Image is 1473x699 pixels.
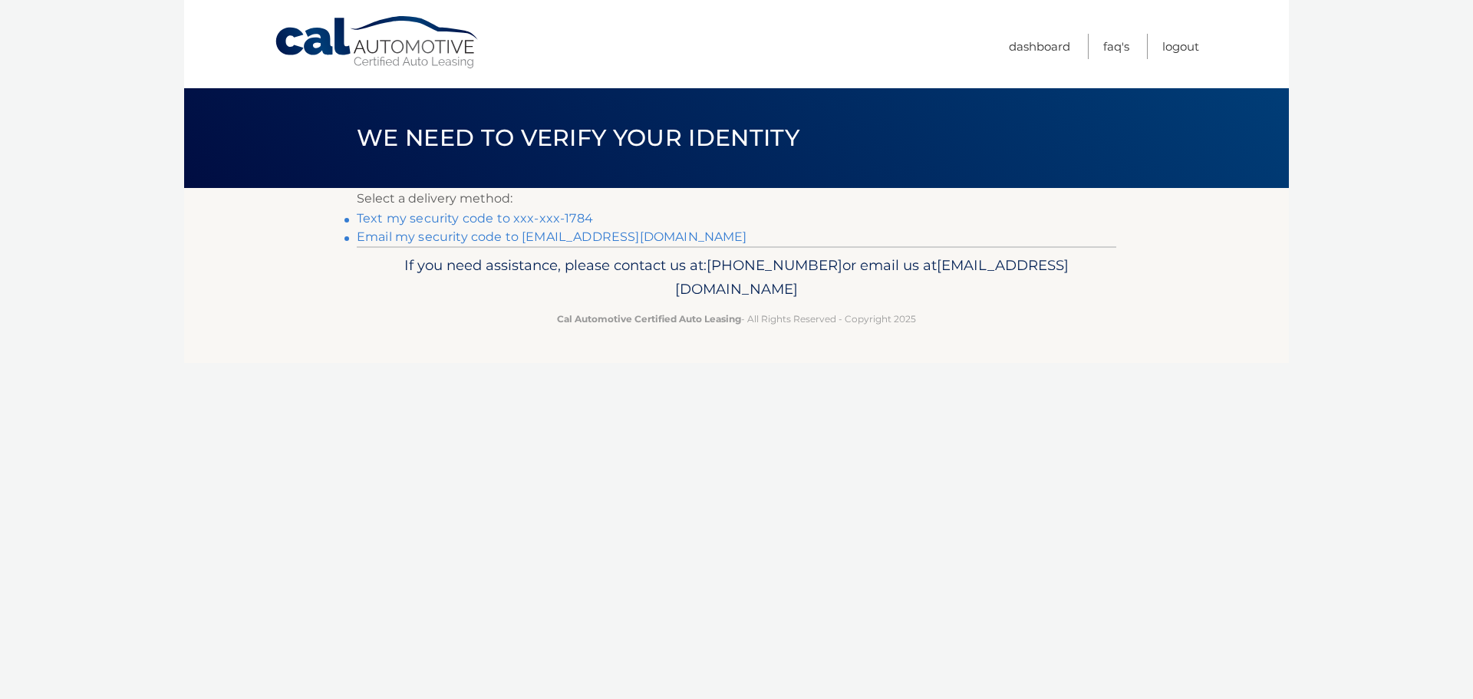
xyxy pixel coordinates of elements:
a: Email my security code to [EMAIL_ADDRESS][DOMAIN_NAME] [357,229,747,244]
strong: Cal Automotive Certified Auto Leasing [557,313,741,325]
a: Text my security code to xxx-xxx-1784 [357,211,593,226]
p: Select a delivery method: [357,188,1116,209]
p: If you need assistance, please contact us at: or email us at [367,253,1106,302]
p: - All Rights Reserved - Copyright 2025 [367,311,1106,327]
a: FAQ's [1103,34,1129,59]
span: [PHONE_NUMBER] [707,256,842,274]
span: We need to verify your identity [357,124,799,152]
a: Dashboard [1009,34,1070,59]
a: Cal Automotive [274,15,481,70]
a: Logout [1162,34,1199,59]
